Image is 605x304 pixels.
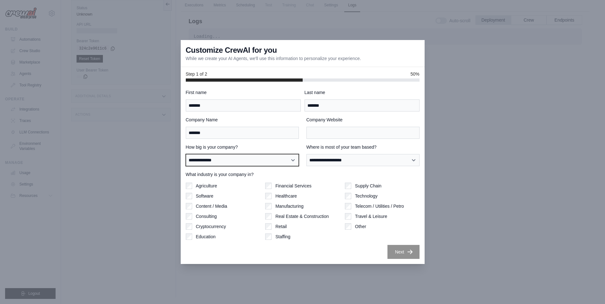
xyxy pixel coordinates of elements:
[410,71,419,77] span: 50%
[186,117,299,123] label: Company Name
[186,45,277,55] h3: Customize CrewAI for you
[275,233,290,240] label: Staffing
[275,203,304,209] label: Manufacturing
[186,144,299,150] label: How big is your company?
[196,213,217,220] label: Consulting
[186,171,420,178] label: What industry is your company in?
[306,117,420,123] label: Company Website
[355,193,378,199] label: Technology
[186,89,301,96] label: First name
[275,183,312,189] label: Financial Services
[355,213,387,220] label: Travel & Leisure
[275,213,329,220] label: Real Estate & Construction
[186,55,361,62] p: While we create your AI Agents, we'll use this information to personalize your experience.
[355,203,404,209] label: Telecom / Utilities / Petro
[196,233,216,240] label: Education
[573,274,605,304] iframe: Chat Widget
[196,203,227,209] label: Content / Media
[275,193,297,199] label: Healthcare
[196,183,217,189] label: Agriculture
[186,71,207,77] span: Step 1 of 2
[355,223,366,230] label: Other
[305,89,420,96] label: Last name
[355,183,381,189] label: Supply Chain
[387,245,420,259] button: Next
[196,193,213,199] label: Software
[275,223,287,230] label: Retail
[306,144,420,150] label: Where is most of your team based?
[196,223,226,230] label: Cryptocurrency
